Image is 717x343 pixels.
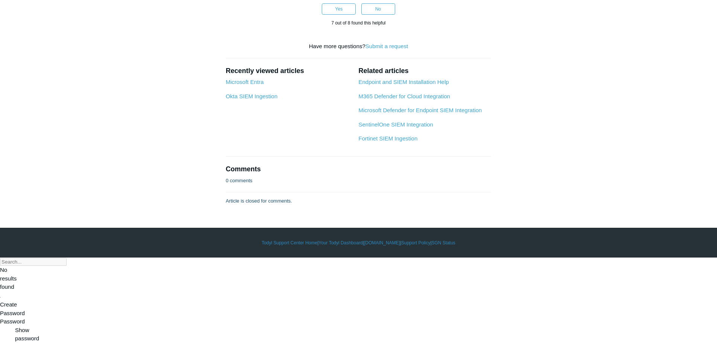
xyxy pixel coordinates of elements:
button: This article was not helpful [361,3,395,15]
h2: Related articles [358,66,491,76]
a: Support Policy [401,239,430,246]
a: Microsoft Defender for Endpoint SIEM Integration [358,107,482,113]
a: Fortinet SIEM Ingestion [358,135,417,142]
a: Submit a request [365,43,408,49]
a: SentinelOne SIEM Integration [358,121,433,128]
h2: Comments [226,164,492,174]
a: Your Todyl Dashboard [318,239,362,246]
a: Todyl Support Center Home [262,239,317,246]
div: | | | | [140,239,577,246]
div: Have more questions? [226,42,492,51]
a: Microsoft Entra [226,79,264,85]
h2: Recently viewed articles [226,66,351,76]
p: Article is closed for comments. [226,197,292,205]
p: 0 comments [226,177,253,184]
a: Endpoint and SIEM Installation Help [358,79,449,85]
a: M365 Defender for Cloud Integration [358,93,450,99]
a: Okta SIEM Ingestion [226,93,278,99]
a: SGN Status [432,239,455,246]
a: [DOMAIN_NAME] [364,239,400,246]
span: 7 out of 8 found this helpful [331,20,385,26]
button: This article was helpful [322,3,356,15]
